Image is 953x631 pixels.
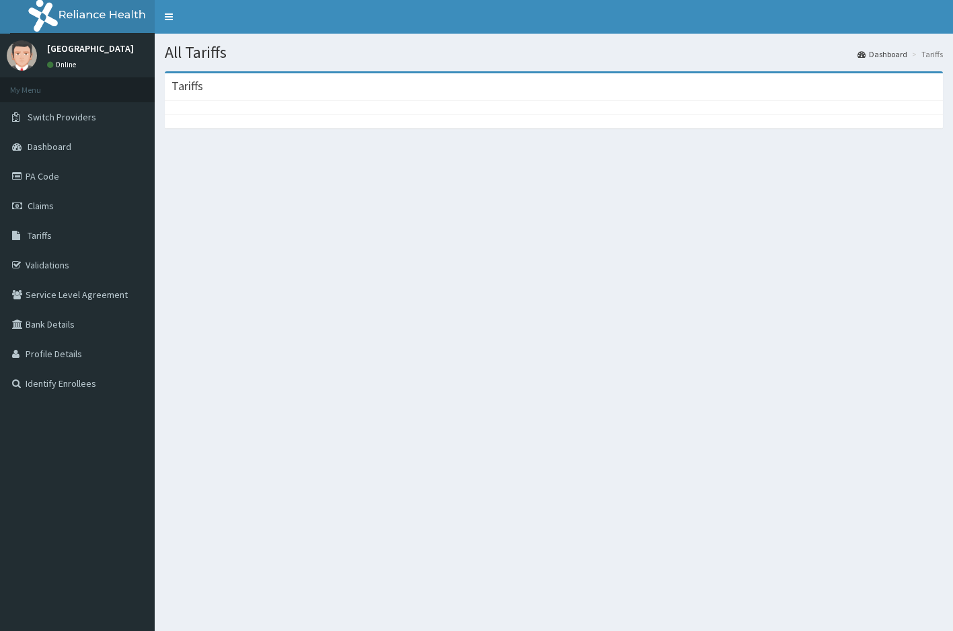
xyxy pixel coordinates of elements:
li: Tariffs [909,48,943,60]
h1: All Tariffs [165,44,943,61]
span: Dashboard [28,141,71,153]
a: Online [47,60,79,69]
span: Claims [28,200,54,212]
p: [GEOGRAPHIC_DATA] [47,44,134,53]
span: Switch Providers [28,111,96,123]
img: User Image [7,40,37,71]
a: Dashboard [857,48,907,60]
h3: Tariffs [171,80,203,92]
span: Tariffs [28,229,52,242]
